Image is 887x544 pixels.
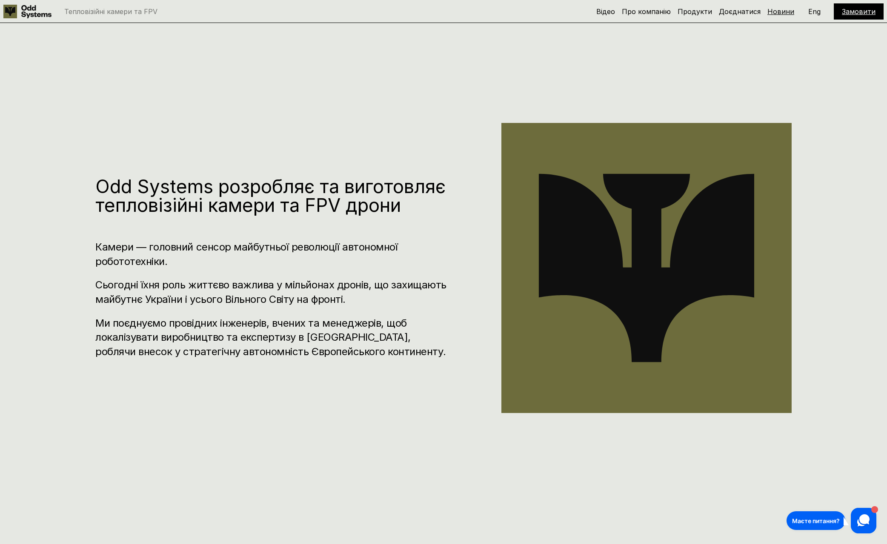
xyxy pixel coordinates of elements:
[95,278,450,306] h3: Сьогодні їхня роль життєво важлива у мільйонах дронів, що захищають майбутнє України і усього Віл...
[95,316,450,359] h3: Ми поєднуємо провідних інженерів, вчених та менеджерів, щоб локалізувати виробництво та експертиз...
[808,8,821,15] p: Eng
[596,7,615,16] a: Відео
[95,177,450,214] h1: Odd Systems розробляє та виготовляє тепловізійні камери та FPV дрони
[719,7,761,16] a: Доєднатися
[784,506,878,535] iframe: HelpCrunch
[95,240,450,268] h3: Камери — головний сенсор майбутньої революції автономної робототехніки.
[678,7,712,16] a: Продукти
[622,7,671,16] a: Про компанію
[767,7,794,16] a: Новини
[64,8,157,15] p: Тепловізійні камери та FPV
[842,7,876,16] a: Замовити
